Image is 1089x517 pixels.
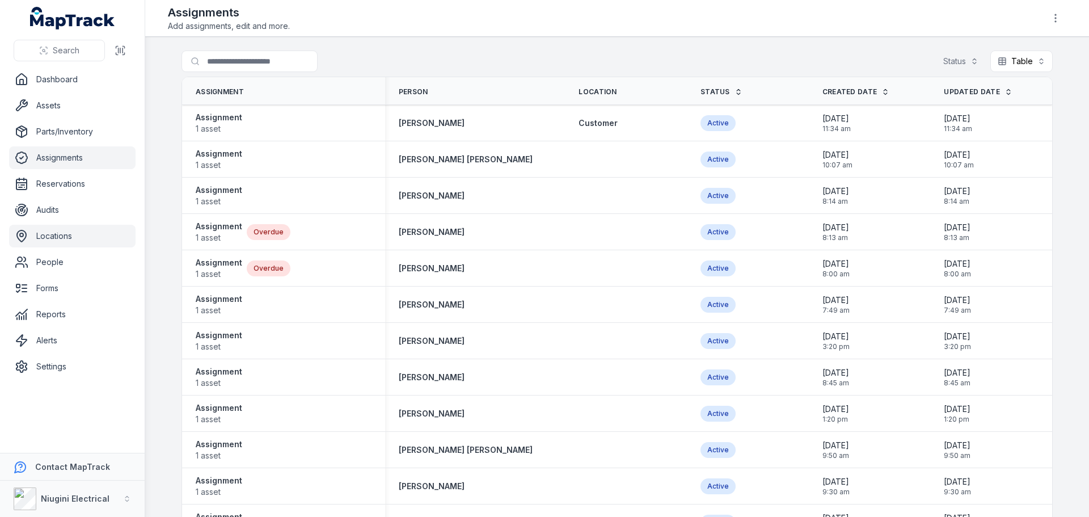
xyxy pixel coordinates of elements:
span: Add assignments, edit and more. [168,20,290,32]
time: 9/9/2025, 7:49:20 AM [944,295,971,315]
strong: Assignment [196,112,242,123]
div: Active [700,369,736,385]
time: 9/9/2025, 8:14:43 AM [944,186,970,206]
div: Active [700,188,736,204]
span: 1 asset [196,196,242,207]
div: Active [700,478,736,494]
h2: Assignments [168,5,290,20]
span: 9:50 am [822,451,849,460]
time: 9/9/2025, 11:34:10 AM [944,113,972,133]
a: Assignment1 asset [196,330,242,352]
div: Overdue [247,260,290,276]
time: 9/5/2025, 8:45:19 AM [822,367,849,388]
strong: [PERSON_NAME] [399,117,465,129]
a: [PERSON_NAME] [399,299,465,310]
span: 1 asset [196,123,242,134]
div: Active [700,333,736,349]
span: [DATE] [944,331,971,342]
span: [DATE] [944,403,970,415]
time: 9/8/2025, 3:20:15 PM [944,331,971,351]
a: Locations [9,225,136,247]
span: 3:20 pm [822,342,850,351]
time: 9/9/2025, 7:49:20 AM [822,295,850,315]
span: [DATE] [944,258,971,270]
a: Assignment1 asset [196,475,242,498]
strong: Assignment [196,439,242,450]
a: Parts/Inventory [9,120,136,143]
a: [PERSON_NAME] [399,408,465,419]
a: [PERSON_NAME] [399,190,465,201]
time: 9/9/2025, 8:13:17 AM [944,222,970,242]
span: [DATE] [822,295,850,306]
span: Customer [579,118,618,128]
strong: Assignment [196,330,242,341]
strong: Assignment [196,221,242,232]
span: [DATE] [822,403,849,415]
strong: Assignment [196,475,242,486]
span: [DATE] [944,295,971,306]
span: 1 asset [196,159,242,171]
a: Reports [9,303,136,326]
span: 9:30 am [822,487,850,497]
span: 1 asset [196,268,242,280]
a: Dashboard [9,68,136,91]
span: 7:49 am [822,306,850,315]
span: 1 asset [196,414,242,425]
a: Assignment1 asset [196,402,242,425]
span: 1 asset [196,377,242,389]
button: Status [936,51,986,72]
a: [PERSON_NAME] [PERSON_NAME] [399,154,533,165]
a: Customer [579,117,618,129]
span: 8:45 am [944,379,970,388]
a: Status [700,87,742,96]
span: 11:34 am [822,124,851,133]
a: Assignment1 asset [196,257,242,280]
div: Active [700,115,736,131]
span: 1 asset [196,450,242,461]
time: 8/22/2025, 9:30:23 AM [822,476,850,497]
span: 10:07 am [944,161,974,170]
a: Assignments [9,146,136,169]
a: [PERSON_NAME] [399,372,465,383]
a: [PERSON_NAME] [PERSON_NAME] [399,444,533,456]
span: Person [399,87,428,96]
time: 8/22/2025, 9:30:23 AM [944,476,971,497]
a: Assignment1 asset [196,366,242,389]
span: 9:30 am [944,487,971,497]
a: Updated Date [944,87,1012,96]
a: [PERSON_NAME] [399,335,465,347]
span: Status [700,87,730,96]
span: Assignment [196,87,244,96]
time: 9/9/2025, 8:13:17 AM [822,222,849,242]
strong: Niugini Electrical [41,494,109,503]
div: Overdue [247,224,290,240]
strong: Contact MapTrack [35,462,110,472]
a: Reservations [9,173,136,195]
span: 1 asset [196,341,242,352]
a: Assets [9,94,136,117]
strong: [PERSON_NAME] [399,263,465,274]
span: Location [579,87,617,96]
a: Forms [9,277,136,300]
time: 9/9/2025, 11:34:10 AM [822,113,851,133]
span: 8:14 am [944,197,970,206]
span: [DATE] [822,440,849,451]
div: Active [700,152,736,167]
span: 10:07 am [822,161,852,170]
span: 1 asset [196,232,242,243]
span: 7:49 am [944,306,971,315]
span: 8:00 am [822,270,850,279]
a: MapTrack [30,7,115,30]
span: [DATE] [944,367,970,379]
time: 9/9/2025, 10:07:28 AM [822,149,852,170]
time: 9/8/2025, 3:20:15 PM [822,331,850,351]
span: 1 asset [196,486,242,498]
span: [DATE] [944,113,972,124]
a: Assignment1 asset [196,112,242,134]
span: [DATE] [944,476,971,487]
time: 9/9/2025, 8:00:51 AM [822,258,850,279]
span: Created Date [822,87,877,96]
